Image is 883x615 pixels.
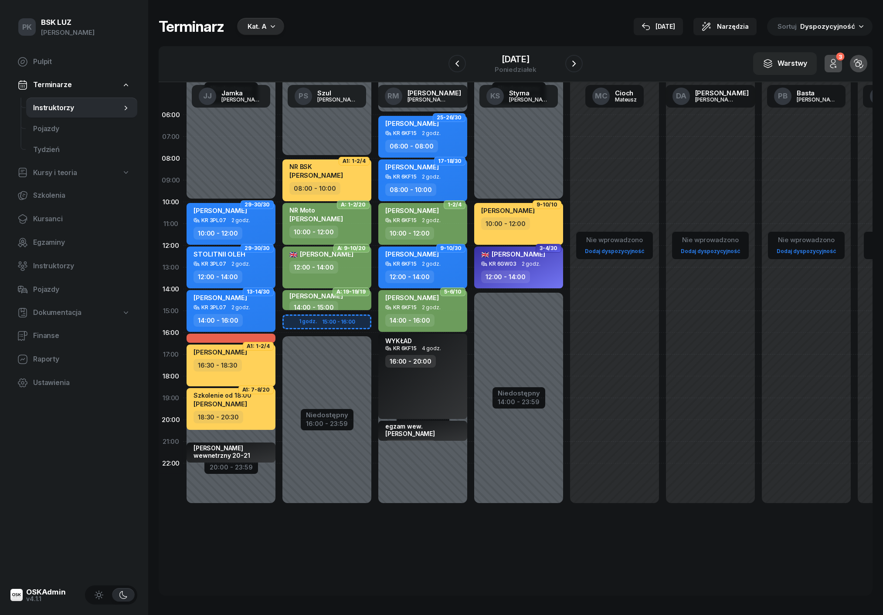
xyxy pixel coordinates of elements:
[289,206,343,214] div: NR Moto
[481,270,530,283] div: 12:00 - 14:00
[540,247,557,249] span: 3-4/30
[385,422,462,437] div: egzam wew. [PERSON_NAME]
[422,304,441,311] span: 2 godz.
[194,359,242,372] div: 16:30 - 18:30
[422,217,441,223] span: 2 godz.
[33,102,122,114] span: Instruktorzy
[317,90,359,96] div: Szul
[299,92,308,100] span: PS
[437,117,462,118] span: 25-26/30
[10,163,137,183] a: Kursy i teoria
[10,372,137,393] a: Ustawienia
[393,174,417,179] div: KR 6KF15
[581,234,648,246] div: Nie wprowadzono
[778,92,788,100] span: PB
[509,90,551,96] div: Styrna
[585,85,644,108] a: MCCiochMateusz
[422,174,441,180] span: 2 godz.
[385,250,439,258] span: [PERSON_NAME]
[221,90,263,96] div: Jamka
[479,85,558,108] a: KSStyrna[PERSON_NAME]
[773,246,839,256] a: Dodaj dyspozycyjność
[481,206,535,215] span: [PERSON_NAME]
[247,345,270,347] span: A1: 1-2/4
[385,183,436,196] div: 08:00 - 10:00
[26,139,137,160] a: Tydzień
[440,247,462,249] span: 9-10/30
[194,392,251,399] div: Szkolenie od 18:00
[159,453,183,474] div: 22:00
[33,123,130,135] span: Pojazdy
[194,411,243,423] div: 18:30 - 20:30
[289,250,353,258] span: [PERSON_NAME]
[159,322,183,344] div: 16:00
[509,97,551,102] div: [PERSON_NAME]
[194,270,242,283] div: 12:00 - 14:00
[481,217,530,230] div: 10:00 - 12:00
[10,589,23,601] img: logo-xs@2x.png
[836,53,844,61] div: 3
[194,227,242,240] div: 10:00 - 12:00
[201,304,226,310] div: KR 3PL07
[33,377,130,389] span: Ustawienia
[717,21,749,32] span: Narzędzia
[26,596,66,602] div: v4.1.1
[231,462,249,468] span: 1 godz.
[289,292,343,300] span: [PERSON_NAME]
[337,247,366,249] span: A: 9-10/20
[393,345,417,351] div: KR 6KF15
[33,56,130,68] span: Pulpit
[288,85,366,108] a: PSSzul[PERSON_NAME]
[26,588,66,596] div: OSKAdmin
[159,169,183,191] div: 09:00
[385,270,434,283] div: 12:00 - 14:00
[231,217,250,223] span: 2 godz.
[245,204,270,206] span: 29-30/30
[498,388,540,407] button: Niedostępny14:00 - 23:59
[22,24,32,31] span: PK
[387,92,399,100] span: RM
[33,260,130,272] span: Instruktorzy
[159,191,183,213] div: 10:00
[317,97,359,102] div: [PERSON_NAME]
[289,250,298,259] span: 🇬🇧
[677,233,744,258] button: Nie wprowadzonoDodaj dyspozycyjność
[385,440,435,453] div: 20:00 - 21:00
[378,85,468,108] a: RM[PERSON_NAME][PERSON_NAME]
[306,410,348,429] button: Niedostępny16:00 - 23:59
[393,217,417,223] div: KR 6KF15
[385,294,439,302] span: [PERSON_NAME]
[695,97,737,102] div: [PERSON_NAME]
[234,18,284,35] button: Kat. A
[393,130,417,136] div: KR 6KF15
[393,261,417,267] div: KR 6KF15
[341,204,366,206] span: A: 1-2/20
[385,355,436,368] div: 16:00 - 20:00
[393,304,417,310] div: KR 6KF15
[41,19,95,26] div: BSK LUZ
[595,92,608,100] span: MC
[33,330,130,341] span: Finanse
[33,213,130,225] span: Kursanci
[289,301,338,314] div: 14:00 - 15:00
[385,227,434,240] div: 10:00 - 12:00
[498,396,540,405] div: 14:00 - 23:59
[33,237,130,248] span: Egzaminy
[289,226,338,238] div: 10:00 - 12:00
[422,345,441,351] span: 4 godz.
[10,51,137,72] a: Pulpit
[522,261,540,267] span: 2 godz.
[194,348,247,356] span: [PERSON_NAME]
[33,354,130,365] span: Raporty
[10,325,137,346] a: Finanse
[444,291,462,293] span: 5-6/10
[677,246,744,256] a: Dodaj dyspozycyjność
[343,160,366,162] span: A1: 1-2/4
[800,22,855,30] span: Dyspozycyjność
[289,171,343,179] span: [PERSON_NAME]
[385,163,439,171] span: [PERSON_NAME]
[159,300,183,322] div: 15:00
[33,144,130,155] span: Tydzień
[194,444,270,459] div: [PERSON_NAME] wewnetrzny 20-21
[221,97,263,102] div: [PERSON_NAME]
